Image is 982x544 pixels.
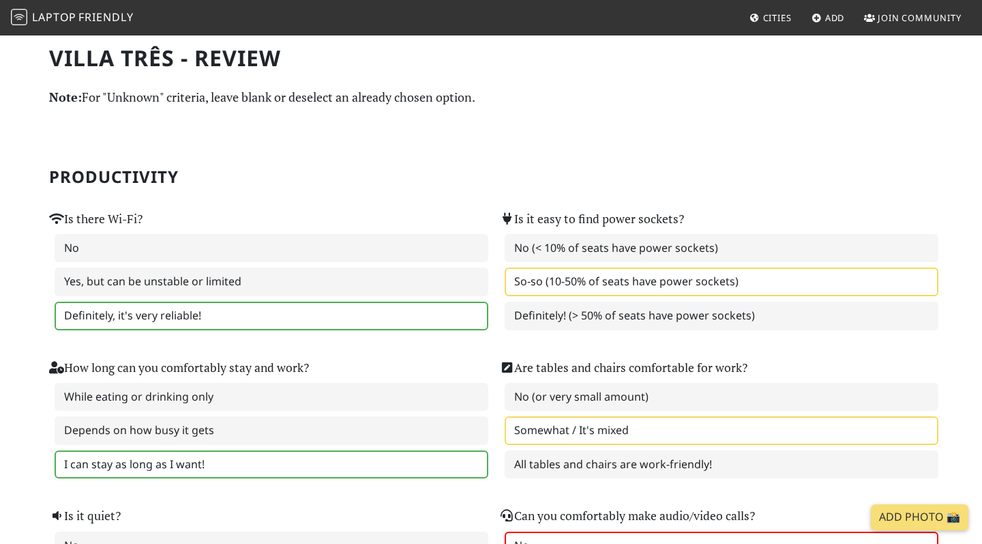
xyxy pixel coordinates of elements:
label: Yes, but can be unstable or limited [55,268,488,296]
label: Is it easy to find power sockets? [499,210,684,229]
h2: Productivity [49,167,933,187]
a: Add [806,5,850,30]
span: Cities [763,12,792,24]
strong: Note: [49,89,82,105]
label: No (or very small amount) [505,383,938,412]
label: Definitely, it's very reliable! [55,302,488,330]
label: No (< 10% of seats have power sockets) [505,234,938,263]
label: Can you comfortably make audio/video calls? [499,506,755,526]
a: Add Photo 📸 [871,504,968,530]
label: Is it quiet? [49,506,121,526]
a: LaptopFriendly LaptopFriendly [11,6,134,30]
h1: Villa Três - Review [49,45,933,71]
span: Add [825,12,845,24]
p: For "Unknown" criteria, leave blank or deselect an already chosen option. [49,87,933,107]
span: Friendly [78,10,133,25]
label: Somewhat / It's mixed [505,416,938,445]
label: Definitely! (> 50% of seats have power sockets) [505,302,938,330]
label: All tables and chairs are work-friendly! [505,450,938,479]
a: Cities [744,5,797,30]
span: Join Community [878,12,962,24]
label: Is there Wi-Fi? [49,210,143,229]
label: So-so (10-50% of seats have power sockets) [505,268,938,296]
label: While eating or drinking only [55,383,488,412]
span: Laptop [32,10,76,25]
a: Join Community [859,5,967,30]
label: Depends on how busy it gets [55,416,488,445]
label: How long can you comfortably stay and work? [49,358,309,377]
label: I can stay as long as I want! [55,450,488,479]
label: No [55,234,488,263]
label: Are tables and chairs comfortable for work? [499,358,747,377]
img: LaptopFriendly [11,9,27,25]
